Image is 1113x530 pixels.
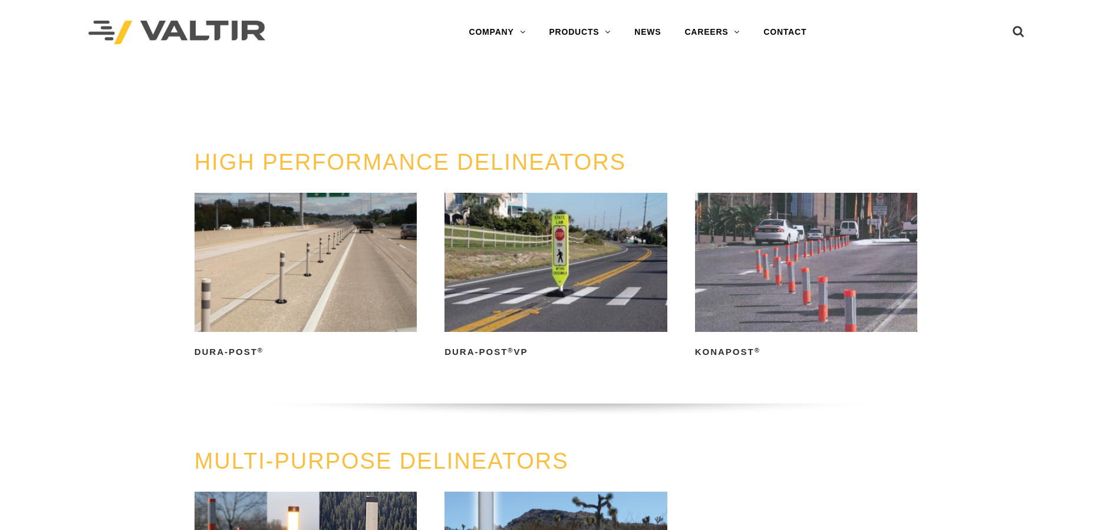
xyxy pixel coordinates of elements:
h2: Dura-Post [195,343,417,361]
a: MULTI-PURPOSE DELINEATORS [195,449,569,473]
img: Valtir [88,21,265,45]
a: Dura-Post® [195,193,417,361]
h2: KonaPost [695,343,918,361]
a: HIGH PERFORMANCE DELINEATORS [195,150,626,175]
a: CAREERS [673,21,752,44]
a: KonaPost® [695,193,918,361]
sup: ® [508,347,513,354]
a: COMPANY [457,21,538,44]
a: NEWS [623,21,673,44]
h2: Dura-Post VP [444,343,667,361]
a: PRODUCTS [537,21,623,44]
sup: ® [755,347,760,354]
sup: ® [258,347,264,354]
a: CONTACT [752,21,818,44]
a: Dura-Post®VP [444,193,667,361]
